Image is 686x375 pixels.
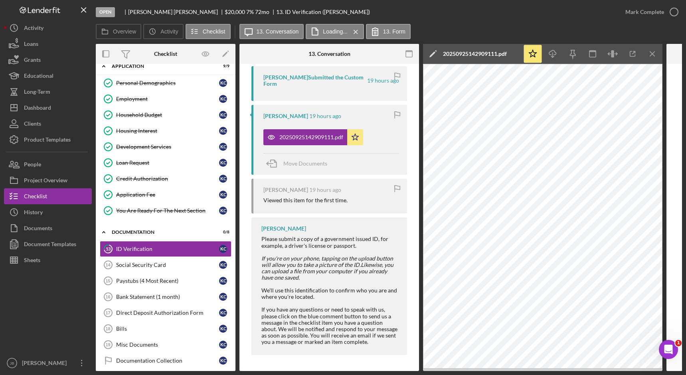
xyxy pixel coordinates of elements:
button: Loading... [306,24,364,39]
button: History [4,204,92,220]
iframe: Intercom live chat [659,340,678,359]
div: K C [219,111,227,119]
div: K C [219,175,227,183]
button: Dashboard [4,100,92,116]
div: K C [219,277,227,285]
div: Product Templates [24,132,71,150]
tspan: 15 [105,278,110,283]
label: Loading... [323,28,348,35]
div: [PERSON_NAME] [261,225,306,232]
label: Overview [113,28,136,35]
button: Loans [4,36,92,52]
div: K C [219,207,227,215]
tspan: 17 [105,310,110,315]
div: K C [219,127,227,135]
div: Checklist [154,51,177,57]
div: Bills [116,326,219,332]
button: Documents [4,220,92,236]
button: 13. Form [366,24,411,39]
button: Activity [4,20,92,36]
a: Documentation CollectionKC [100,353,231,369]
div: Direct Deposit Authorization Form [116,310,219,316]
div: Application [112,64,210,69]
div: People [24,156,41,174]
div: If you have any questions or need to speak with us, please click on the blue comment button to se... [261,306,399,345]
button: Clients [4,116,92,132]
div: Household Budget [116,112,219,118]
button: 20250925142909111.pdf [263,129,363,145]
div: K C [219,79,227,87]
label: 13. Form [383,28,405,35]
label: 13. Conversation [257,28,299,35]
div: Sheets [24,252,40,270]
time: 2025-10-14 19:05 [367,77,399,84]
div: K C [219,341,227,349]
tspan: 19 [105,342,110,347]
div: Application Fee [116,191,219,198]
div: Dashboard [24,100,51,118]
div: Viewed this item for the first time. [263,197,348,203]
button: Checklist [4,188,92,204]
div: Social Security Card [116,262,219,268]
a: EmploymentKC [100,91,231,107]
div: Paystubs (4 Most Recent) [116,278,219,284]
label: Activity [160,28,178,35]
button: Mark Complete [617,4,682,20]
button: Checklist [186,24,231,39]
text: JB [10,361,14,365]
a: Product Templates [4,132,92,148]
div: K C [219,245,227,253]
em: If you're on your phone, tapping on the upload button will allow you to take a picture of the ID. [261,255,393,268]
tspan: 13 [106,246,111,251]
span: 1 [675,340,682,346]
tspan: 18 [105,326,110,331]
a: Sheets [4,252,92,268]
em: Likewise, you can upload a file from your computer if you already have one saved. [261,261,393,281]
button: JB[PERSON_NAME] [4,355,92,371]
button: Overview [96,24,141,39]
div: [PERSON_NAME] Submitted the Custom Form [263,74,366,87]
div: K C [219,357,227,365]
div: Documentation [112,230,210,235]
div: Please submit a copy of a government issued ID, for example, a driver's license or passport. We'l... [261,236,399,300]
div: Activity [24,20,43,38]
div: 72 mo [255,9,269,15]
button: Move Documents [263,154,335,174]
span: Move Documents [283,160,327,167]
button: 13. Conversation [239,24,304,39]
button: Long-Term [4,84,92,100]
div: Housing Interest [116,128,219,134]
a: 19Misc DocumentsKC [100,337,231,353]
div: Documents [24,220,52,238]
div: 13. ID Verification ([PERSON_NAME]) [276,9,370,15]
a: Household BudgetKC [100,107,231,123]
a: 15Paystubs (4 Most Recent)KC [100,273,231,289]
button: Grants [4,52,92,68]
a: Loan RequestKC [100,155,231,171]
div: Bank Statement (1 month) [116,294,219,300]
div: K C [219,95,227,103]
div: Misc Documents [116,341,219,348]
div: K C [219,293,227,301]
time: 2025-10-14 19:04 [309,113,341,119]
div: 9 / 9 [215,64,229,69]
div: History [24,204,43,222]
a: 13ID VerificationKC [100,241,231,257]
a: Project Overview [4,172,92,188]
a: You Are Ready For The Next SectionKC [100,203,231,219]
div: Document Templates [24,236,76,254]
div: 20250925142909111.pdf [279,134,343,140]
a: 16Bank Statement (1 month)KC [100,289,231,305]
div: [PERSON_NAME] [PERSON_NAME] [128,9,225,15]
tspan: 16 [105,294,110,299]
div: Checklist [24,188,47,206]
a: Educational [4,68,92,84]
div: K C [219,309,227,317]
button: Document Templates [4,236,92,252]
